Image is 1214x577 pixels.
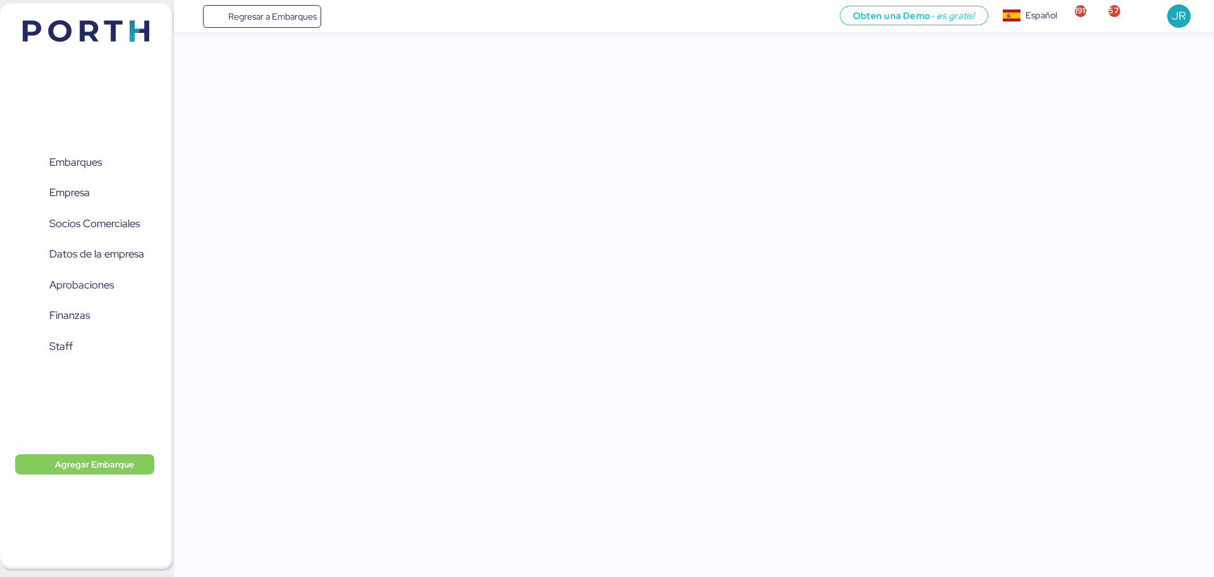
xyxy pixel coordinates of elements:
a: Aprobaciones [8,270,155,299]
a: Staff [8,332,155,361]
a: Finanzas [8,301,155,330]
a: Datos de la empresa [8,240,155,269]
span: Empresa [49,183,90,202]
span: Agregar Embarque [55,457,134,472]
a: Empresa [8,178,155,208]
span: Datos de la empresa [49,245,144,263]
span: Staff [49,337,73,356]
button: Agregar Embarque [15,454,154,475]
span: Aprobaciones [49,276,114,294]
a: Embarques [8,147,155,177]
span: Finanzas [49,306,90,325]
a: Regresar a Embarques [203,5,322,28]
button: Menu [181,6,203,27]
a: Socios Comerciales [8,209,155,238]
div: Español [1026,9,1057,22]
span: Embarques [49,153,102,171]
span: Socios Comerciales [49,214,140,233]
span: JR [1172,8,1186,24]
span: Regresar a Embarques [228,9,317,24]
